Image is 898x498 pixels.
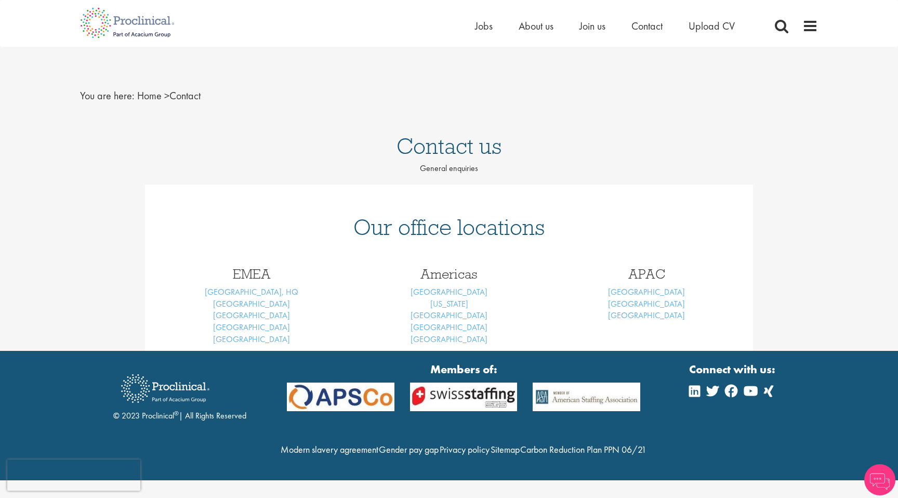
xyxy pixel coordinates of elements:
[440,443,490,455] a: Privacy policy
[213,322,290,333] a: [GEOGRAPHIC_DATA]
[525,383,648,411] img: APSCo
[164,89,169,102] span: >
[113,366,246,422] div: © 2023 Proclinical | All Rights Reserved
[213,298,290,309] a: [GEOGRAPHIC_DATA]
[608,298,685,309] a: [GEOGRAPHIC_DATA]
[113,367,217,410] img: Proclinical Recruitment
[213,310,290,321] a: [GEOGRAPHIC_DATA]
[608,286,685,297] a: [GEOGRAPHIC_DATA]
[411,286,487,297] a: [GEOGRAPHIC_DATA]
[281,443,378,455] a: Modern slavery agreement
[411,310,487,321] a: [GEOGRAPHIC_DATA]
[608,310,685,321] a: [GEOGRAPHIC_DATA]
[491,443,520,455] a: Sitemap
[137,89,162,102] a: breadcrumb link to Home
[430,298,468,309] a: [US_STATE]
[864,464,895,495] img: Chatbot
[379,443,439,455] a: Gender pay gap
[556,267,737,281] h3: APAC
[205,286,298,297] a: [GEOGRAPHIC_DATA], HQ
[411,322,487,333] a: [GEOGRAPHIC_DATA]
[519,19,553,33] a: About us
[689,19,735,33] a: Upload CV
[631,19,663,33] a: Contact
[520,443,646,455] a: Carbon Reduction Plan PPN 06/21
[579,19,605,33] a: Join us
[475,19,493,33] a: Jobs
[174,409,179,417] sup: ®
[213,334,290,345] a: [GEOGRAPHIC_DATA]
[161,267,342,281] h3: EMEA
[80,89,135,102] span: You are here:
[279,383,402,411] img: APSCo
[287,361,640,377] strong: Members of:
[358,267,540,281] h3: Americas
[411,334,487,345] a: [GEOGRAPHIC_DATA]
[137,89,201,102] span: Contact
[689,361,777,377] strong: Connect with us:
[7,460,140,491] iframe: reCAPTCHA
[161,216,737,239] h1: Our office locations
[402,383,525,411] img: APSCo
